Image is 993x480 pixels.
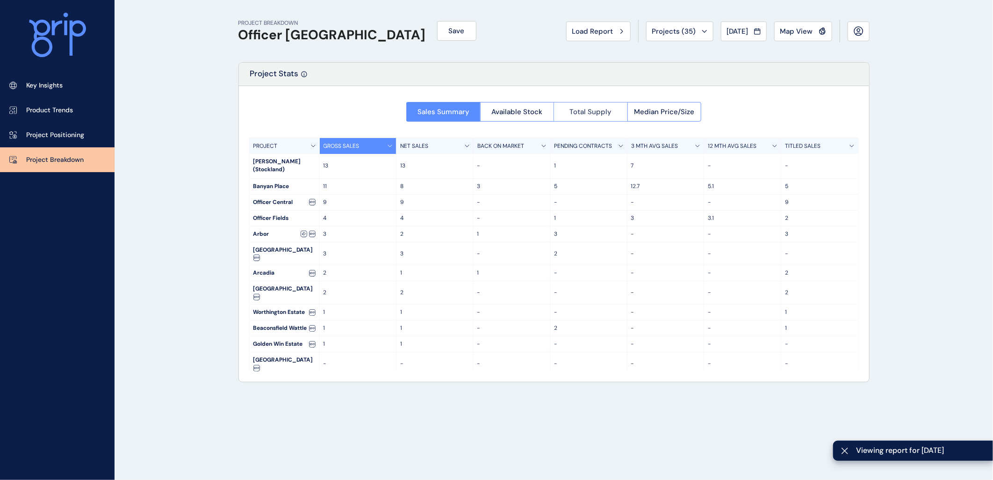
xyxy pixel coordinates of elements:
button: Map View [774,22,832,41]
p: - [631,230,700,238]
span: Map View [780,27,813,36]
div: [GEOGRAPHIC_DATA] [250,242,319,265]
p: - [554,198,623,206]
p: Project Stats [250,68,299,86]
p: - [400,360,469,368]
p: 9 [400,198,469,206]
span: Viewing report for [DATE] [856,445,986,456]
span: Projects ( 35 ) [652,27,696,36]
p: - [631,289,700,297]
p: - [708,308,777,316]
p: TITLED SALES [785,142,820,150]
p: - [554,308,623,316]
p: 1 [400,269,469,277]
p: - [631,250,700,258]
p: - [477,214,547,222]
p: Key Insights [26,81,63,90]
span: Available Stock [491,107,542,116]
p: 2 [785,269,855,277]
button: [DATE] [721,22,767,41]
p: 3 [785,230,855,238]
p: 12 MTH AVG SALES [708,142,756,150]
p: 1 [324,308,393,316]
p: - [708,162,777,170]
p: 5 [554,182,623,190]
span: Median Price/Size [634,107,694,116]
p: 3 [477,182,547,190]
p: 1 [324,324,393,332]
p: 4 [400,214,469,222]
p: 3.1 [708,214,777,222]
p: 11 [324,182,393,190]
p: - [477,324,547,332]
p: - [708,360,777,368]
p: 1 [785,324,855,332]
p: - [477,308,547,316]
p: - [708,340,777,348]
button: Load Report [566,22,631,41]
p: 1 [324,340,393,348]
p: 1 [400,308,469,316]
div: [GEOGRAPHIC_DATA] [250,281,319,304]
div: [PERSON_NAME] (Stockland) [250,154,319,178]
p: PENDING CONTRACTS [554,142,612,150]
p: BACK ON MARKET [477,142,524,150]
p: 2 [554,250,623,258]
div: Banyan Place [250,179,319,194]
p: - [708,289,777,297]
p: - [324,360,393,368]
p: - [708,198,777,206]
p: - [631,324,700,332]
button: Save [437,21,476,41]
div: Officer Fields [250,211,319,226]
p: - [785,340,855,348]
p: - [477,360,547,368]
p: 2 [785,289,855,297]
p: 2 [324,269,393,277]
p: 3 MTH AVG SALES [631,142,678,150]
p: - [477,198,547,206]
p: 1 [400,340,469,348]
p: - [631,269,700,277]
p: - [785,360,855,368]
button: Total Supply [554,102,627,122]
p: 1 [785,308,855,316]
p: Project Positioning [26,131,84,140]
p: - [708,250,777,258]
p: - [477,289,547,297]
span: Total Supply [569,107,612,116]
p: - [785,162,855,170]
p: 1 [554,162,623,170]
p: 2 [554,324,623,332]
p: 13 [400,162,469,170]
div: Beaconsfield Wattle [250,320,319,336]
p: - [708,230,777,238]
p: 7 [631,162,700,170]
p: 5 [785,182,855,190]
p: 8 [400,182,469,190]
p: - [554,340,623,348]
p: 2 [400,289,469,297]
p: - [708,269,777,277]
p: - [477,250,547,258]
p: - [631,340,700,348]
p: 9 [785,198,855,206]
p: - [631,198,700,206]
p: 1 [554,214,623,222]
button: Available Stock [480,102,554,122]
p: - [631,360,700,368]
p: - [554,360,623,368]
p: 3 [554,230,623,238]
button: Sales Summary [406,102,480,122]
p: - [477,162,547,170]
p: - [554,269,623,277]
button: Median Price/Size [627,102,702,122]
p: - [785,250,855,258]
p: 5.1 [708,182,777,190]
p: 12.7 [631,182,700,190]
div: [GEOGRAPHIC_DATA] [250,352,319,375]
p: 9 [324,198,393,206]
p: PROJECT BREAKDOWN [238,19,426,27]
div: Worthington Estate [250,305,319,320]
span: Sales Summary [417,107,469,116]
